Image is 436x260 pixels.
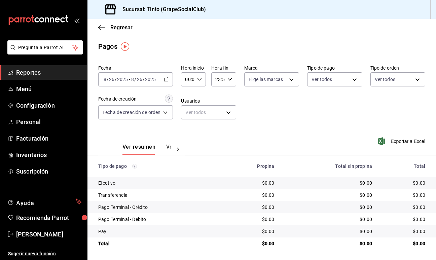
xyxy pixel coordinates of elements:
[285,180,372,186] div: $0.00
[145,77,156,82] input: ----
[143,77,145,82] span: /
[285,163,372,169] div: Total sin propina
[103,109,160,116] span: Fecha de creación de orden
[285,216,372,223] div: $0.00
[16,134,82,143] span: Facturación
[7,40,83,54] button: Pregunta a Parrot AI
[166,144,191,155] button: Ver pagos
[98,192,217,198] div: Transferencia
[16,117,82,126] span: Personal
[98,66,173,70] label: Fecha
[98,204,217,211] div: Pago Terminal - Crédito
[98,180,217,186] div: Efectivo
[228,163,274,169] div: Propina
[74,17,79,23] button: open_drawer_menu
[228,204,274,211] div: $0.00
[137,77,143,82] input: --
[132,164,137,169] svg: Los pagos realizados con Pay y otras terminales son montos brutos.
[228,240,274,247] div: $0.00
[383,204,425,211] div: $0.00
[285,192,372,198] div: $0.00
[98,228,217,235] div: Pay
[16,167,82,176] span: Suscripción
[121,42,129,51] img: Tooltip marker
[98,96,137,103] div: Fecha de creación
[228,192,274,198] div: $0.00
[16,213,82,222] span: Recomienda Parrot
[312,76,332,83] span: Ver todos
[16,230,82,239] span: [PERSON_NAME]
[117,5,206,13] h3: Sucursal: Tinto (GrapeSocialClub)
[98,24,133,31] button: Regresar
[98,240,217,247] div: Total
[383,192,425,198] div: $0.00
[98,216,217,223] div: Pago Terminal - Debito
[249,76,283,83] span: Elige las marcas
[228,216,274,223] div: $0.00
[8,250,82,257] span: Sugerir nueva función
[370,66,425,70] label: Tipo de orden
[383,216,425,223] div: $0.00
[98,163,217,169] div: Tipo de pago
[16,198,73,206] span: Ayuda
[16,68,82,77] span: Reportes
[122,144,155,155] button: Ver resumen
[5,49,83,56] a: Pregunta a Parrot AI
[228,180,274,186] div: $0.00
[115,77,117,82] span: /
[375,76,395,83] span: Ver todos
[109,77,115,82] input: --
[307,66,362,70] label: Tipo de pago
[211,66,236,70] label: Hora fin
[285,228,372,235] div: $0.00
[134,77,136,82] span: /
[16,150,82,159] span: Inventarios
[285,204,372,211] div: $0.00
[383,180,425,186] div: $0.00
[131,77,134,82] input: --
[16,101,82,110] span: Configuración
[117,77,128,82] input: ----
[107,77,109,82] span: /
[18,44,72,51] span: Pregunta a Parrot AI
[110,24,133,31] span: Regresar
[98,41,117,51] div: Pagos
[129,77,130,82] span: -
[181,105,236,119] div: Ver todos
[383,240,425,247] div: $0.00
[181,66,206,70] label: Hora inicio
[244,66,299,70] label: Marca
[228,228,274,235] div: $0.00
[103,77,107,82] input: --
[285,240,372,247] div: $0.00
[379,137,425,145] button: Exportar a Excel
[383,163,425,169] div: Total
[181,99,236,103] label: Usuarios
[122,144,171,155] div: navigation tabs
[16,84,82,94] span: Menú
[383,228,425,235] div: $0.00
